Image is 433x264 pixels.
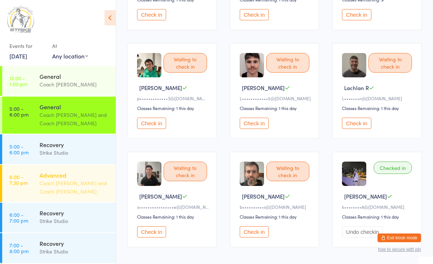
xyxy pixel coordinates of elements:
div: General [40,72,110,80]
div: Events for [9,40,45,52]
div: Classes Remaining: 1 this day [240,214,312,220]
span: [PERSON_NAME] [242,192,285,200]
button: Check in [342,9,371,20]
time: 6:00 - 7:00 pm [9,212,28,223]
a: 5:00 -6:00 pmRecoveryStrike Studio [2,134,116,164]
div: Waiting to check in [368,53,412,73]
div: Coach [PERSON_NAME] and Coach [PERSON_NAME] [40,111,110,127]
button: Check in [137,226,166,237]
div: L••••••••••••5@[DOMAIN_NAME] [240,95,312,101]
a: 12:00 -1:00 pmGeneralCoach [PERSON_NAME] [2,66,116,96]
span: [PERSON_NAME] [139,192,182,200]
button: Check in [240,118,269,129]
div: p•••••••••••••3@[DOMAIN_NAME] [137,95,209,101]
div: Waiting to check in [266,162,310,181]
div: Classes Remaining: 1 this day [137,105,209,111]
div: Strike Studio [40,149,110,157]
button: Check in [240,9,269,20]
button: Check in [342,118,371,129]
span: Lachlan R [344,84,369,92]
div: Classes Remaining: 1 this day [342,105,414,111]
button: how to secure with pin [378,247,421,252]
button: Check in [240,226,269,237]
div: Coach [PERSON_NAME] and Coach [PERSON_NAME] [40,179,110,196]
button: Undo checkin [342,226,383,237]
div: Waiting to check in [164,53,207,73]
button: Exit kiosk mode [378,233,421,242]
a: 6:00 -7:00 pmRecoveryStrike Studio [2,203,116,232]
div: Waiting to check in [266,53,310,73]
a: 6:00 -7:30 pmAdvancedCoach [PERSON_NAME] and Coach [PERSON_NAME] [2,165,116,202]
span: [PERSON_NAME] [344,192,387,200]
time: 7:00 - 8:00 pm [9,242,29,254]
div: Recovery [40,209,110,217]
div: L•••••••n@[DOMAIN_NAME] [342,95,414,101]
div: Recovery [40,239,110,247]
div: k••••••••8@[DOMAIN_NAME] [342,204,414,210]
a: 5:00 -6:00 pmGeneralCoach [PERSON_NAME] and Coach [PERSON_NAME] [2,97,116,134]
div: Strike Studio [40,217,110,225]
img: image1751280156.png [137,162,161,186]
div: Classes Remaining: 1 this day [137,214,209,220]
time: 6:00 - 7:30 pm [9,174,28,186]
div: General [40,103,110,111]
button: Check in [137,118,166,129]
img: image1751954405.png [240,53,264,77]
img: image1748502904.png [342,53,366,77]
div: s••••••••••••••••e@[DOMAIN_NAME] [137,204,209,210]
time: 5:00 - 6:00 pm [9,143,29,155]
span: [PERSON_NAME] [139,84,182,92]
a: 7:00 -8:00 pmRecoveryStrike Studio [2,233,116,263]
div: At [52,40,88,52]
div: Coach [PERSON_NAME] [40,80,110,89]
img: image1752277808.png [240,162,264,186]
div: Advanced [40,171,110,179]
div: Waiting to check in [164,162,207,181]
div: Recovery [40,141,110,149]
div: Classes Remaining: 1 this day [342,214,414,220]
div: b••••••••••s@[DOMAIN_NAME] [240,204,312,210]
img: Strike Studio [7,5,34,33]
a: [DATE] [9,52,27,60]
div: Classes Remaining: 1 this day [240,105,312,111]
div: Any location [52,52,88,60]
img: image1751957787.png [137,53,161,77]
img: image1753690977.png [342,162,366,186]
span: [PERSON_NAME] [242,84,285,92]
div: Strike Studio [40,247,110,256]
time: 5:00 - 6:00 pm [9,106,29,117]
button: Check in [137,9,166,20]
div: Checked in [374,162,412,174]
time: 12:00 - 1:00 pm [9,75,28,87]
